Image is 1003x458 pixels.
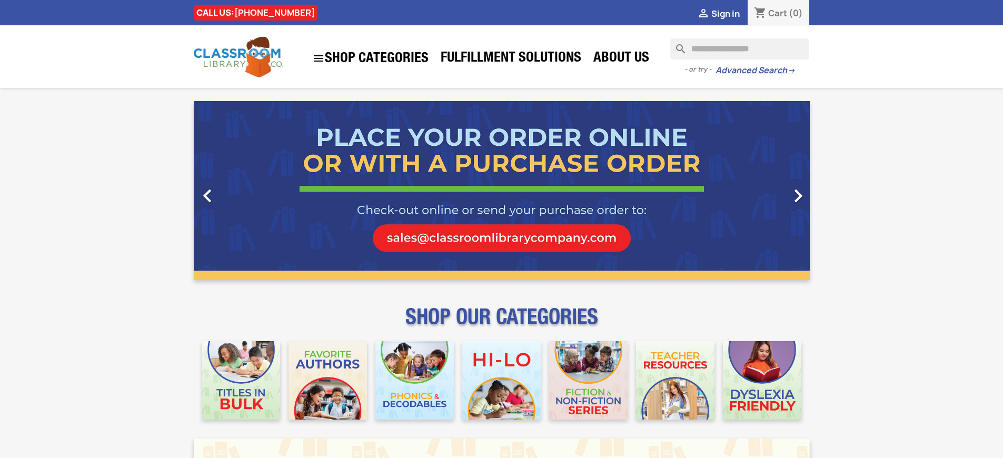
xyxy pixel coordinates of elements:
a: Advanced Search→ [716,65,795,76]
i:  [785,183,811,209]
img: CLC_Favorite_Authors_Mobile.jpg [289,341,367,420]
img: CLC_Teacher_Resources_Mobile.jpg [636,341,714,420]
i: search [670,38,683,51]
img: CLC_Bulk_Mobile.jpg [202,341,281,420]
span: Sign in [711,8,740,19]
i:  [194,183,221,209]
i: shopping_cart [754,7,767,20]
a: [PHONE_NUMBER] [234,7,315,18]
span: Cart [768,7,787,19]
img: CLC_HiLo_Mobile.jpg [462,341,541,420]
p: SHOP OUR CATEGORIES [194,314,810,333]
span: - or try - [684,64,716,75]
img: CLC_Fiction_Nonfiction_Mobile.jpg [549,341,628,420]
a: Fulfillment Solutions [435,48,587,69]
a:  Sign in [697,8,740,19]
a: SHOP CATEGORIES [307,47,434,70]
ul: Carousel container [194,101,810,280]
a: Next [717,101,810,280]
img: CLC_Dyslexia_Mobile.jpg [723,341,801,420]
input: Search [670,38,809,59]
a: About Us [588,48,654,69]
i:  [697,8,710,21]
a: Previous [194,101,286,280]
span: → [787,65,795,76]
img: Classroom Library Company [194,37,283,77]
img: CLC_Phonics_And_Decodables_Mobile.jpg [375,341,454,420]
span: (0) [789,7,803,19]
div: CALL US: [194,5,317,21]
i:  [312,52,325,65]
